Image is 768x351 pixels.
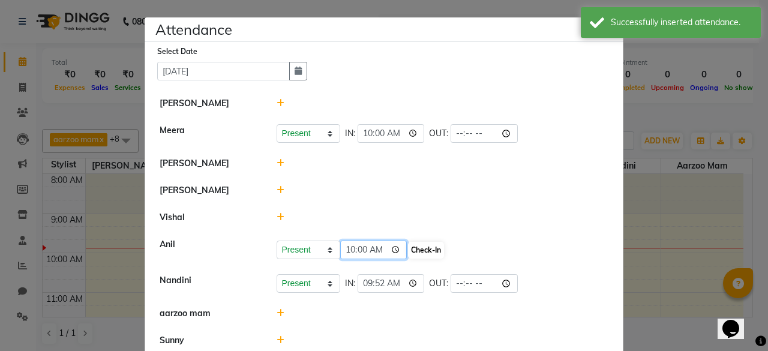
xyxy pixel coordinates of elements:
[718,303,756,339] iframe: chat widget
[345,127,355,140] span: IN:
[157,46,197,57] label: Select Date
[151,274,268,293] div: Nandini
[429,127,448,140] span: OUT:
[151,157,268,170] div: [PERSON_NAME]
[151,334,268,347] div: Sunny
[157,62,290,80] input: Select date
[155,19,232,40] h4: Attendance
[151,124,268,143] div: Meera
[151,184,268,197] div: [PERSON_NAME]
[151,307,268,320] div: aarzoo mam
[151,97,268,110] div: [PERSON_NAME]
[151,211,268,224] div: Vishal
[611,16,752,29] div: Successfully inserted attendance.
[429,277,448,290] span: OUT:
[151,238,268,260] div: Anil
[345,277,355,290] span: IN:
[408,242,444,259] button: Check-In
